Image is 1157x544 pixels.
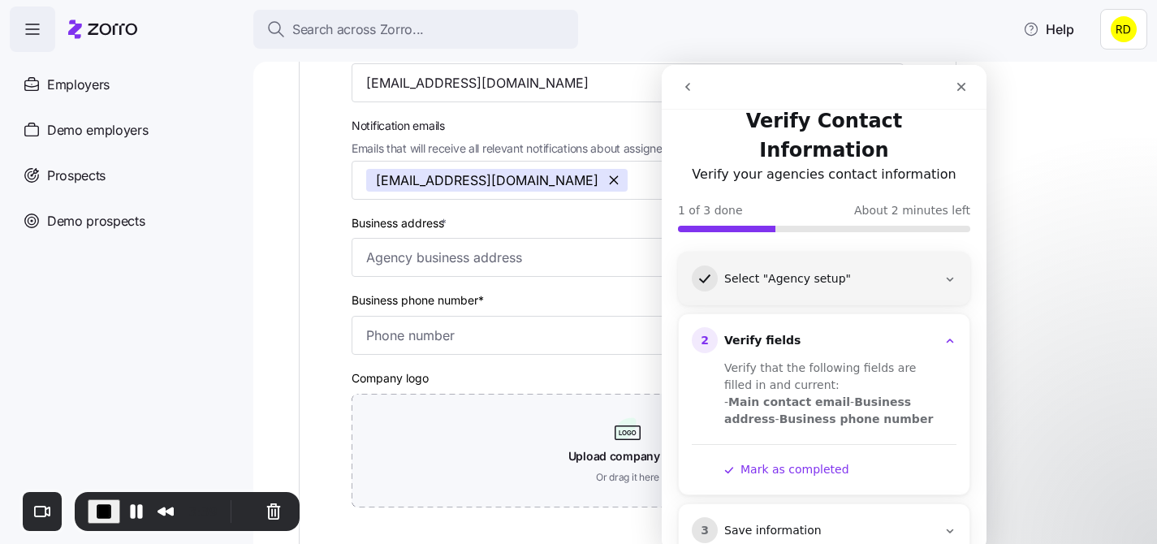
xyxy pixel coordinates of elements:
[47,120,149,140] span: Demo employers
[1023,19,1074,39] span: Help
[47,75,110,95] span: Employers
[352,214,450,232] label: Business address
[47,166,106,186] span: Prospects
[47,211,145,231] span: Demo prospects
[1010,13,1087,45] button: Help
[10,107,240,153] a: Demo employers
[352,316,904,355] input: Phone number
[292,19,424,40] span: Search across Zorro...
[10,198,240,244] a: Demo prospects
[352,140,726,158] span: Emails that will receive all relevant notifications about assigned employers
[352,63,904,102] input: Type contact email
[10,153,240,198] a: Prospects
[352,369,429,387] label: Company logo
[1111,16,1137,42] img: 400900e14810b1d0aec03a03c9453833
[352,238,904,277] input: Agency business address
[352,291,484,309] label: Business phone number*
[253,10,578,49] button: Search across Zorro...
[352,117,726,135] span: Notification emails
[376,169,598,192] span: [EMAIL_ADDRESS][DOMAIN_NAME]
[10,62,240,107] a: Employers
